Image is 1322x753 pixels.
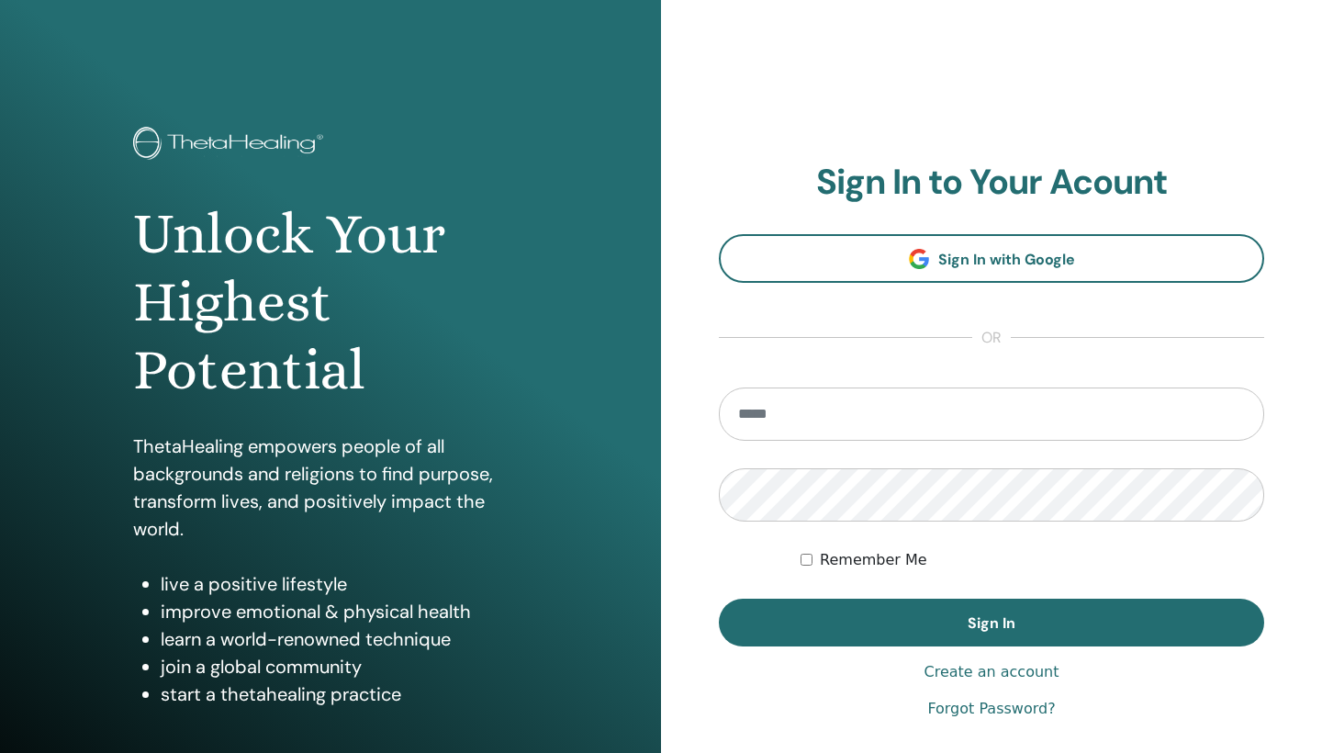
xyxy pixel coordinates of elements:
li: join a global community [161,653,528,680]
h2: Sign In to Your Acount [719,162,1264,204]
button: Sign In [719,599,1264,646]
a: Create an account [924,661,1059,683]
li: learn a world-renowned technique [161,625,528,653]
a: Forgot Password? [927,698,1055,720]
span: Sign In [968,613,1015,633]
h1: Unlock Your Highest Potential [133,200,528,405]
span: or [972,327,1011,349]
p: ThetaHealing empowers people of all backgrounds and religions to find purpose, transform lives, a... [133,433,528,543]
li: live a positive lifestyle [161,570,528,598]
li: start a thetahealing practice [161,680,528,708]
label: Remember Me [820,549,927,571]
li: improve emotional & physical health [161,598,528,625]
a: Sign In with Google [719,234,1264,283]
div: Keep me authenticated indefinitely or until I manually logout [801,549,1264,571]
span: Sign In with Google [938,250,1075,269]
